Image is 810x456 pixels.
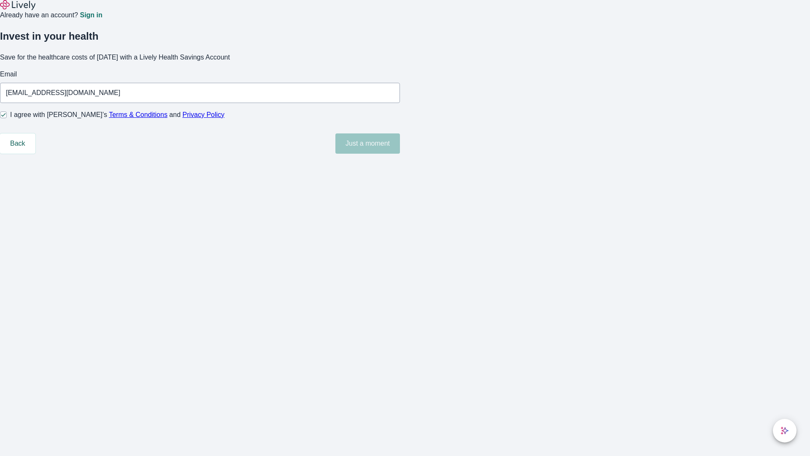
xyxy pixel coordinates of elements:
a: Privacy Policy [183,111,225,118]
span: I agree with [PERSON_NAME]’s and [10,110,224,120]
svg: Lively AI Assistant [780,426,789,435]
a: Terms & Conditions [109,111,167,118]
button: chat [773,419,796,442]
a: Sign in [80,12,102,19]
